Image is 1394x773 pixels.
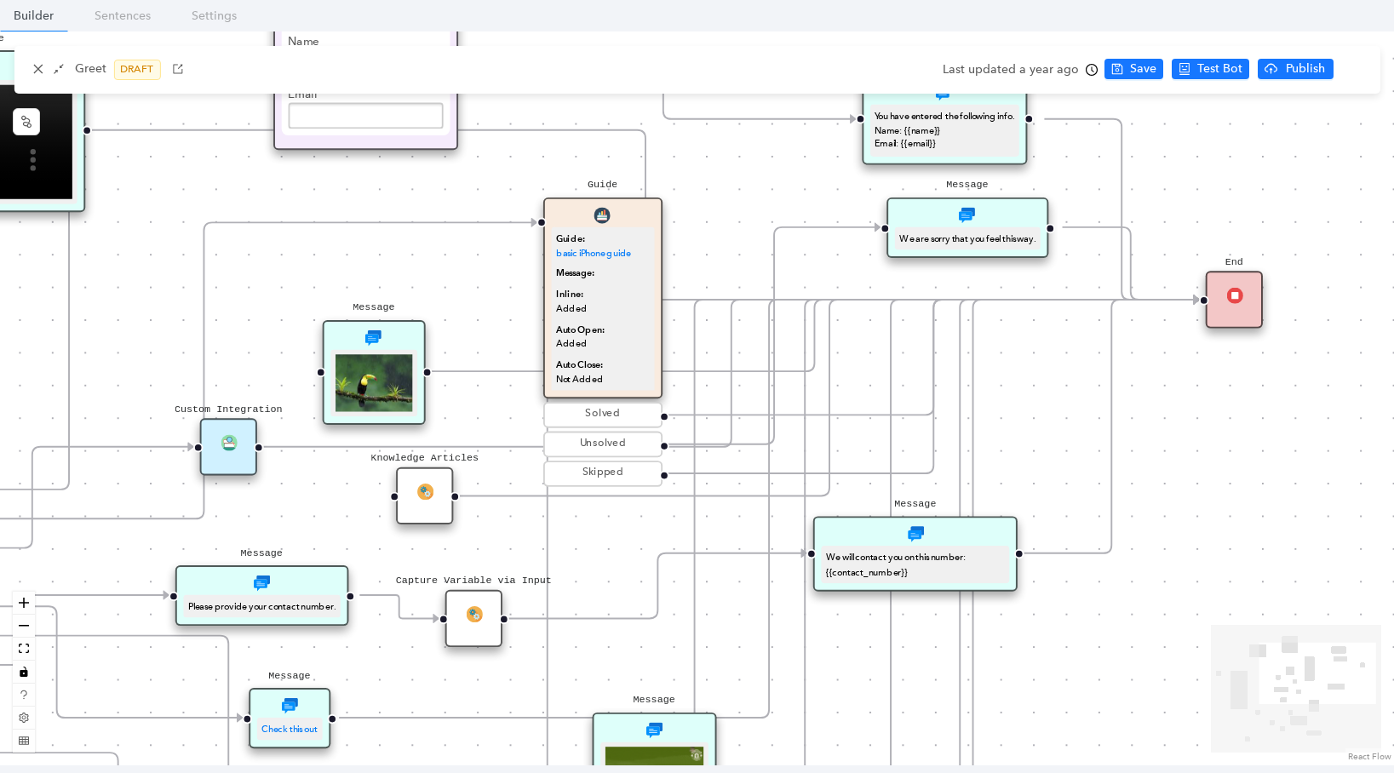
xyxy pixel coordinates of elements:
div: MessageMessageYou have entered the following info. Name: {{name}} Email: {{email}} [862,75,1026,165]
div: EndEnd [1206,271,1263,328]
span: Test Bot [1197,60,1242,78]
g: Edge from reactflownode_72985d13-768f-4326-8b2b-36ee12e6c13c to reactflownode_85db3858-c97e-4de3-... [1024,283,1199,570]
pre: Message [633,693,674,708]
img: BotGuide [594,207,611,223]
button: robotTest Bot [1172,59,1249,79]
span: cloud-upload [1265,62,1277,75]
b: Message: [556,268,595,278]
span: question [19,690,29,700]
img: Message [365,330,381,346]
span: clock-circle [1086,64,1098,76]
div: MessageMessageWe are sorry that you feel this way. [886,198,1047,259]
div: Knowledge ArticlesFlowModule [396,467,453,524]
img: Message [907,526,923,542]
b: Auto Close: [556,360,604,370]
b: Guide: [556,233,586,243]
span: table [19,736,29,746]
p: Not Added [556,373,649,387]
div: We are sorry that you feel this way. [899,232,1035,246]
img: FlowModule [416,483,433,499]
b: Auto Open: [556,324,605,335]
div: Custom IntegrationLookup [200,418,257,475]
g: Edge from reactflownode_0ad4fa9c-227b-4ee5-9fcf-234e07fa92e5 to reactflownode_85db3858-c97e-4de3-... [339,283,1199,734]
img: Lookup [221,433,237,449]
img: Message [281,698,297,714]
button: setting [13,707,35,730]
img: FlowModule [466,605,482,621]
div: You have entered the following info. Name: {{name}} Email: {{email}} [875,109,1013,152]
div: Please provide your contact number. [188,599,336,614]
g: Edge from reactflownode_2dfb303e-c3b9-4159-9773-f107f5df784e to reactflownode_85db3858-c97e-4de3-... [1044,103,1199,317]
g: Edge from reactflownode_1a167755-d30a-4660-8e52-9ebf5f4e6246 to reactflownode_85db3858-c97e-4de3-... [460,283,1199,512]
button: fit view [13,638,35,661]
pre: Guide [588,178,617,193]
pre: Message [946,178,988,193]
span: shrink [52,63,64,75]
g: Edge from reactflownode_3faa2d7d-2747-4fe2-98b5-804b784c82cf to reactflownode_85db3858-c97e-4de3-... [668,283,1199,490]
button: table [13,730,35,753]
b: Inline: [556,289,584,300]
pre: Message [268,668,310,684]
p: Greet [75,60,106,80]
span: close [32,63,43,75]
img: Message [646,722,663,738]
img: End [1226,287,1242,303]
g: Edge from reactflownode_5c4bc2a6-9e61-4665-8caa-721d857c82ec to reactflownode_f119cfd1-e337-405c-... [359,579,439,635]
div: Solved [548,407,657,423]
span: setting [19,713,29,723]
g: Edge from reactflownode_d938d823-e269-4cc3-bc1d-3bd386aab67d to reactflownode_2dfb303e-c3b9-4159-... [471,35,856,135]
pre: Message [353,301,394,316]
div: Unsolved [548,436,657,452]
div: MessageMessageWe will contact you on this number: {{contact_number}} [813,516,1018,592]
button: saveSave [1104,59,1163,79]
div: Last updated a year ago [943,57,1098,83]
p: Added [556,302,649,317]
p: Added [556,337,649,352]
pre: Custom Integration [175,402,283,417]
a: basic iPhone guide [556,248,631,258]
g: Edge from reactflownode_f119cfd1-e337-405c-a34a-92c45c6f7bc9 to reactflownode_72985d13-768f-4326-... [509,537,807,635]
pre: Knowledge Articles [370,451,479,467]
button: cloud-uploadPublish [1258,59,1334,79]
pre: Message [894,496,936,512]
pre: End [1225,255,1243,270]
g: Edge from reactflownode_0944d950-2b41-48a1-9215-340b160c320a to reactflownode_85db3858-c97e-4de3-... [264,283,1199,463]
img: https://uploads.converseapps.net/richTextImage/832075eb-c421-4f.jpe [336,354,412,411]
a: React Flow attribution [1348,751,1391,762]
span: node-index [20,115,33,129]
button: question [13,684,35,707]
div: MessageMessagehttps://uploads.converseapps.net/richTextImage/832075eb-c421-4f.jpe [323,320,425,424]
span: save [1111,63,1123,75]
pre: Message [241,546,283,561]
div: MessageMessageCheck this out [249,688,330,749]
span: robot [1179,63,1190,75]
div: GuideBotGuideGuide:basic iPhone guideMessage:Inline:AddedAuto Open:AddedAuto Close:Not AddedSolve... [543,198,662,490]
div: Capture Variable via InputFlowModule [445,590,502,647]
a: Check this out [261,724,317,734]
g: Edge from reactflownode_6fbb7f9c-1df5-4ff4-93cc-1289817d751f to reactflownode_85db3858-c97e-4de3-... [1063,211,1200,316]
button: toggle interactivity [13,661,35,684]
img: Message [959,207,975,223]
pre: Capture Variable via Input [396,574,552,589]
div: MessageMessagePlease provide your contact number. [175,565,348,627]
label: Email [288,77,318,103]
div: Skipped [548,465,657,481]
span: Publish [1284,60,1327,78]
span: DRAFT [113,60,160,80]
button: zoom out [13,615,35,638]
g: Edge from reactflownode_7cece163-9ab0-486e-8f35-6efa71606fea to reactflownode_85db3858-c97e-4de3-... [430,283,1199,388]
img: Message [936,84,952,100]
label: Name [288,26,318,52]
img: Message [254,575,270,592]
span: Save [1130,60,1156,78]
button: zoom in [13,592,35,615]
div: We will contact you on this number: {{contact_number}} [826,550,1005,579]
